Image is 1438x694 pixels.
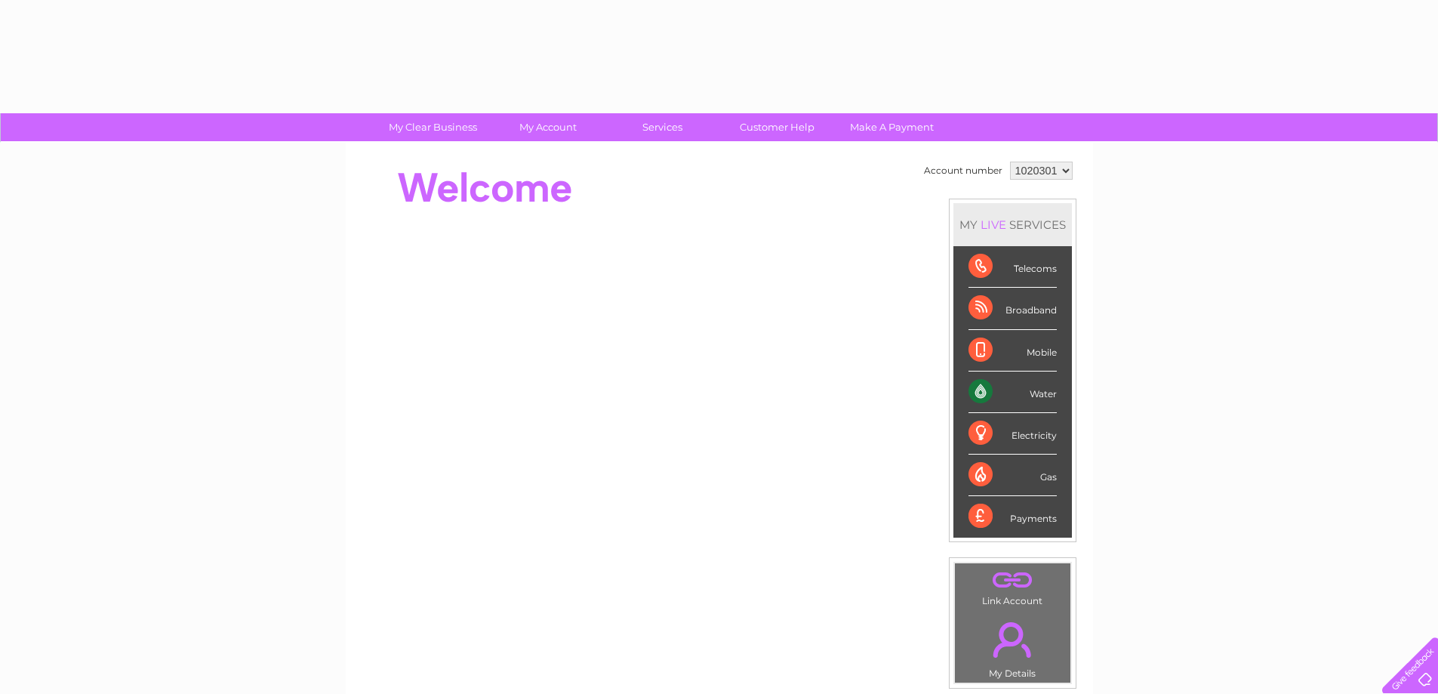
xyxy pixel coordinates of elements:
td: Account number [920,158,1006,184]
div: Electricity [968,413,1057,455]
div: Telecoms [968,246,1057,288]
a: Services [600,113,725,141]
div: Payments [968,496,1057,537]
a: . [959,613,1067,666]
div: Broadband [968,288,1057,329]
a: . [959,567,1067,594]
a: My Clear Business [371,113,495,141]
td: Link Account [954,563,1071,610]
div: Gas [968,455,1057,496]
td: My Details [954,609,1071,683]
div: LIVE [978,217,1009,232]
a: Make A Payment [830,113,954,141]
div: Water [968,372,1057,413]
div: MY SERVICES [953,203,1072,246]
div: Mobile [968,330,1057,372]
a: Customer Help [715,113,839,141]
a: My Account [485,113,610,141]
